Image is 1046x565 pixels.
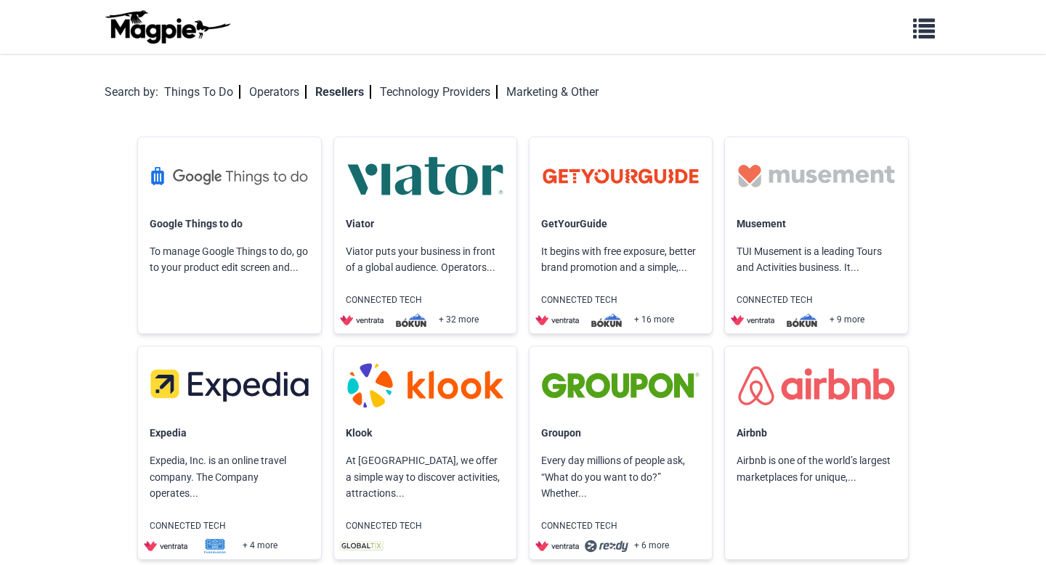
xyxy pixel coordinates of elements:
p: CONNECTED TECH [334,513,516,539]
a: Expedia [150,427,187,439]
img: ounbir3vnerptndakfen.svg [144,539,187,553]
img: ounbir3vnerptndakfen.svg [340,313,384,328]
img: Airbnb logo [737,358,896,413]
img: Google Things to do logo [150,149,309,204]
div: + 16 more [535,313,712,328]
img: Groupon logo [541,358,700,413]
a: Airbnb [737,427,767,439]
a: Klook [346,427,372,439]
img: Klook logo [346,358,505,413]
a: Technology Providers [380,85,498,99]
img: ukn6pmczrjpsj7tjs5md.svg [780,313,824,328]
p: CONNECTED TECH [530,513,712,539]
img: ounbir3vnerptndakfen.svg [535,313,579,328]
p: Expedia, Inc. is an online travel company. The Company operates... [138,441,320,513]
div: + 32 more [340,313,516,328]
a: Operators [249,85,307,99]
p: To manage Google Things to do, go to your product edit screen and... [138,232,320,288]
img: Expedia logo [150,358,309,413]
div: + 4 more [144,539,320,553]
a: Resellers [315,85,371,99]
img: ounbir3vnerptndakfen.svg [535,539,579,553]
a: Marketing & Other [506,85,599,99]
p: It begins with free exposure, better brand promotion and a simple,... [530,232,712,288]
a: Google Things to do [150,218,243,229]
img: ukn6pmczrjpsj7tjs5md.svg [585,313,628,328]
img: nqlimdq2sxj4qjvnmsjn.svg [585,539,628,553]
div: + 6 more [535,539,712,553]
img: Viator logo [346,149,505,204]
div: Search by: [105,83,158,102]
p: CONNECTED TECH [725,288,907,313]
a: Musement [737,218,786,229]
div: + 9 more [731,313,907,328]
a: GetYourGuide [541,218,607,229]
a: Things To Do [164,85,240,99]
p: CONNECTED TECH [138,513,320,539]
img: GetYourGuide logo [541,149,700,204]
img: mf1jrhtrrkrdcsvakxwt.svg [193,539,237,553]
p: CONNECTED TECH [334,288,516,313]
img: logo-ab69f6fb50320c5b225c76a69d11143b.png [102,9,232,44]
img: ukn6pmczrjpsj7tjs5md.svg [389,313,433,328]
p: Viator puts your business in front of a global audience. Operators... [334,232,516,288]
p: Airbnb is one of the world’s largest marketplaces for unique,... [725,441,907,497]
p: TUI Musement is a leading Tours and Activities business. It... [725,232,907,288]
p: Every day millions of people ask, “What do you want to do?” Whether... [530,441,712,513]
p: At [GEOGRAPHIC_DATA], we offer a simple way to discover activities, attractions... [334,441,516,513]
p: CONNECTED TECH [530,288,712,313]
img: Musement logo [737,149,896,204]
a: Viator [346,218,374,229]
a: Groupon [541,427,581,439]
img: ounbir3vnerptndakfen.svg [731,313,774,328]
img: mzuv2jorlgsgtwgbwn4s.svg [340,539,384,553]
